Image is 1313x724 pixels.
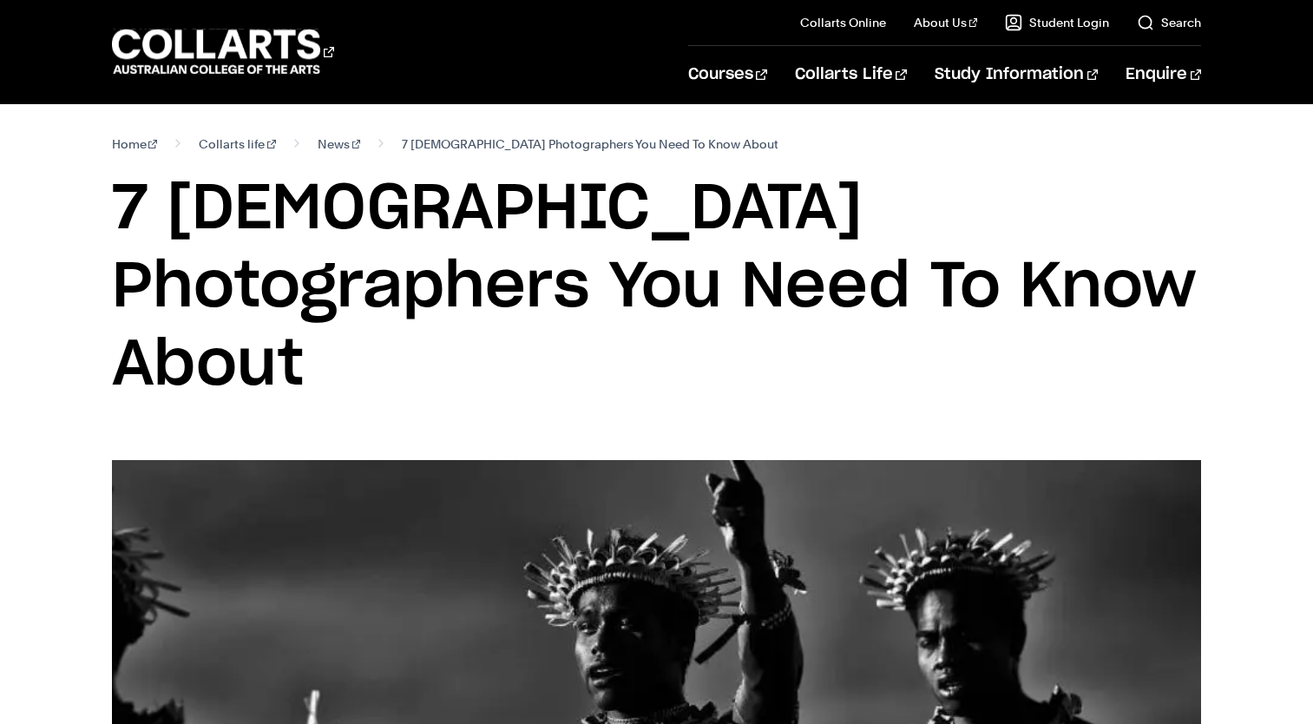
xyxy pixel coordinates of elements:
a: Enquire [1126,46,1201,103]
a: Collarts Life [795,46,907,103]
a: Search [1137,14,1201,31]
a: News [318,132,361,156]
span: 7 [DEMOGRAPHIC_DATA] Photographers You Need To Know About [402,132,778,156]
h1: 7 [DEMOGRAPHIC_DATA] Photographers You Need To Know About [112,170,1202,405]
a: About Us [914,14,978,31]
div: Go to homepage [112,27,334,76]
a: Student Login [1005,14,1109,31]
a: Study Information [935,46,1098,103]
a: Collarts Online [800,14,886,31]
a: Collarts life [199,132,276,156]
a: Courses [688,46,767,103]
a: Home [112,132,158,156]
